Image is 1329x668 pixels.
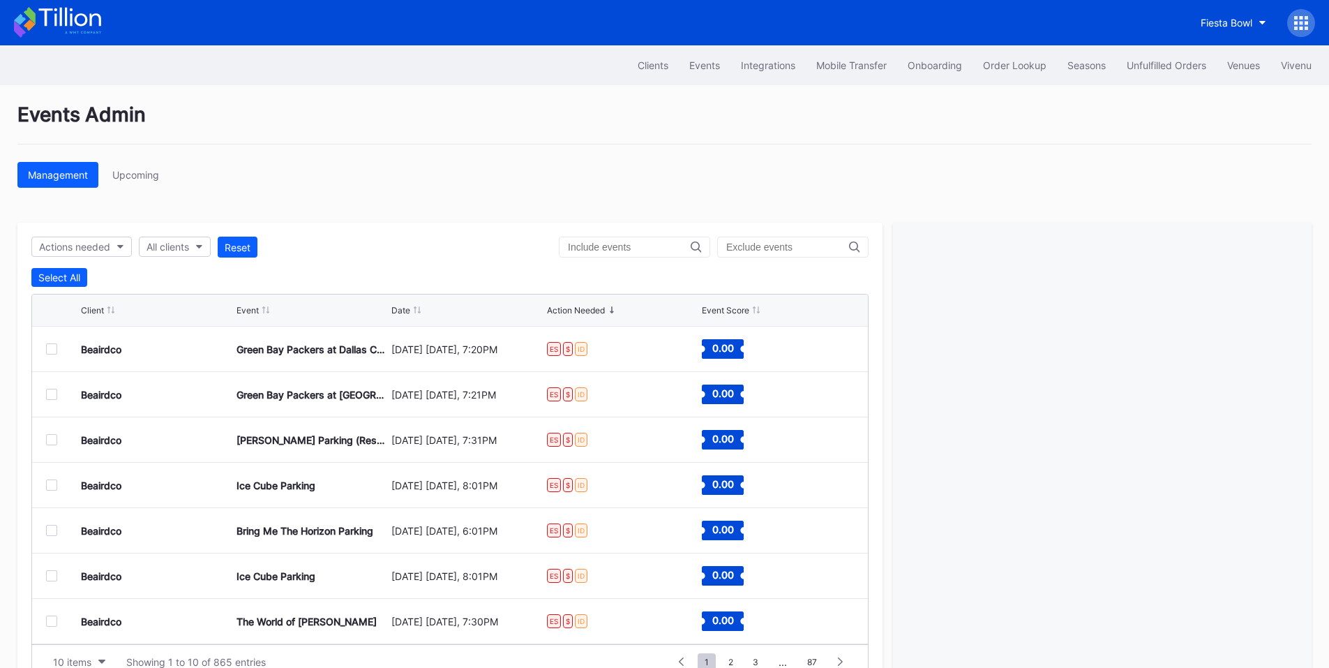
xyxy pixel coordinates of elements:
div: Fiesta Bowl [1201,17,1252,29]
text: 0.00 [712,433,734,445]
div: [DATE] [DATE], 6:01PM [391,525,543,537]
div: Beairdco [81,434,121,446]
div: ID [575,524,587,537]
div: ID [575,569,587,583]
text: 0.00 [712,569,734,581]
div: Client [81,305,104,316]
div: ES [547,569,561,583]
div: ID [575,342,587,356]
div: Beairdco [81,389,121,401]
div: Onboarding [908,59,962,71]
button: Actions needed [31,237,132,257]
div: [DATE] [DATE], 7:21PM [391,389,543,401]
button: Management [17,162,98,188]
div: Events Admin [17,103,1312,144]
button: Order Lookup [973,52,1057,78]
div: Beairdco [81,525,121,537]
div: ES [547,478,561,492]
div: Integrations [741,59,795,71]
div: Vivenu [1281,59,1312,71]
div: Ice Cube Parking [236,570,315,582]
div: [DATE] [DATE], 7:31PM [391,434,543,446]
button: Reset [218,237,257,258]
button: Select All [31,268,87,287]
button: Venues [1217,52,1270,78]
div: Event Score [702,305,749,316]
div: Event [236,305,259,316]
div: ES [547,614,561,628]
button: Events [679,52,730,78]
div: Unfulfilled Orders [1127,59,1206,71]
div: ES [547,433,561,447]
button: All clients [139,237,211,257]
div: Green Bay Packers at [GEOGRAPHIC_DATA] [236,389,389,401]
button: Unfulfilled Orders [1116,52,1217,78]
div: Venues [1227,59,1260,71]
button: Clients [627,52,679,78]
div: ID [575,387,587,401]
button: Mobile Transfer [806,52,897,78]
button: Onboarding [897,52,973,78]
div: Reset [225,242,250,253]
button: Fiesta Bowl [1190,10,1277,36]
div: Clients [638,59,668,71]
div: 10 items [53,656,91,668]
div: Actions needed [39,241,110,253]
div: Select All [38,272,80,283]
button: Vivenu [1270,52,1322,78]
div: ... [768,656,797,668]
div: Seasons [1067,59,1106,71]
div: Order Lookup [983,59,1046,71]
div: The World of [PERSON_NAME] [236,616,377,628]
div: [DATE] [DATE], 8:01PM [391,480,543,491]
div: Beairdco [81,570,121,582]
div: Upcoming [112,169,159,181]
text: 0.00 [712,524,734,535]
div: Date [391,305,410,316]
div: Action Needed [547,305,605,316]
div: All clients [147,241,189,253]
div: Beairdco [81,343,121,355]
div: $ [563,614,573,628]
text: 0.00 [712,614,734,626]
div: $ [563,433,573,447]
div: ID [575,478,587,492]
div: [PERSON_NAME] Parking (Rescheduled from 9/28) [236,434,389,446]
div: Green Bay Packers at Dallas Cowboys ([DATE] Night Football) [236,343,389,355]
div: Ice Cube Parking [236,480,315,491]
text: 0.00 [712,478,734,490]
div: $ [563,342,573,356]
div: Beairdco [81,480,121,491]
div: $ [563,387,573,401]
div: ID [575,433,587,447]
div: Beairdco [81,616,121,628]
div: Showing 1 to 10 of 865 entries [126,656,266,668]
div: ES [547,342,561,356]
div: Bring Me The Horizon Parking [236,525,373,537]
div: ES [547,524,561,537]
button: Integrations [730,52,806,78]
text: 0.00 [712,387,734,399]
button: Seasons [1057,52,1116,78]
button: Upcoming [102,162,170,188]
div: [DATE] [DATE], 7:30PM [391,616,543,628]
div: $ [563,478,573,492]
div: $ [563,569,573,583]
text: 0.00 [712,342,734,354]
div: ID [575,614,587,628]
div: Management [28,169,88,181]
div: ES [547,387,561,401]
div: [DATE] [DATE], 7:20PM [391,343,543,355]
